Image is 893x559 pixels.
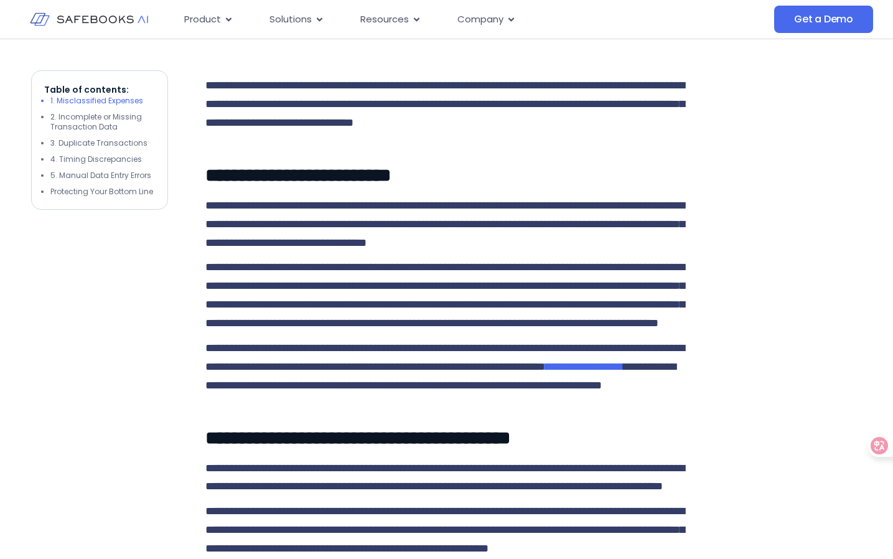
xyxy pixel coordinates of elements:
[174,7,680,32] div: Menu Toggle
[457,12,503,27] span: Company
[794,13,853,26] span: Get a Demo
[360,12,409,27] span: Resources
[184,12,221,27] span: Product
[50,96,155,106] li: 1. Misclassified Expenses
[50,154,155,164] li: 4. Timing Discrepancies
[50,112,155,132] li: 2. Incomplete or Missing Transaction Data
[50,171,155,181] li: 5. Manual Data Entry Errors
[50,187,155,197] li: Protecting Your Bottom Line
[174,7,680,32] nav: Menu
[50,138,155,148] li: 3. Duplicate Transactions
[269,12,312,27] span: Solutions
[774,6,873,33] a: Get a Demo
[44,83,155,96] p: Table of contents:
